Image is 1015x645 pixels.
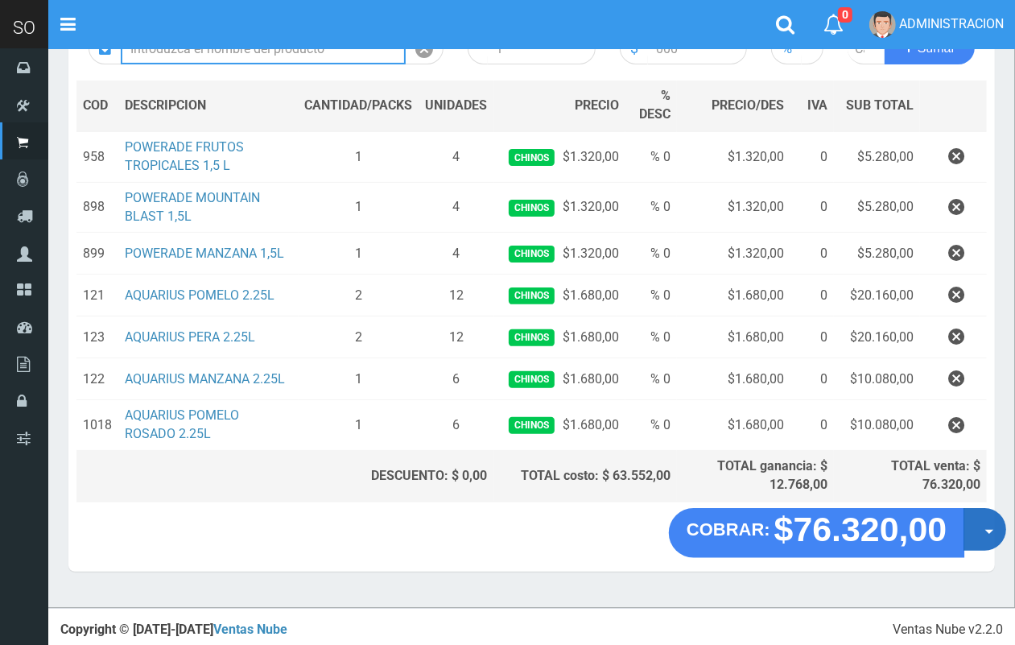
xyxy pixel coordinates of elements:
[148,97,206,113] span: CRIPCION
[834,316,920,358] td: $20.160,00
[125,407,239,441] a: AQUARIUS POMELO ROSADO 2.25L
[76,275,118,316] td: 121
[494,275,625,316] td: $1.680,00
[299,81,419,131] th: CANTIDAD/PACKS
[575,97,619,115] span: PRECIO
[840,457,980,494] div: TOTAL venta: $ 76.320,00
[419,131,494,182] td: 4
[712,97,784,113] span: PRECIO/DES
[677,131,790,182] td: $1.320,00
[419,81,494,131] th: UNIDADES
[869,11,896,38] img: User Image
[299,275,419,316] td: 2
[118,81,299,131] th: DES
[774,511,947,548] strong: $76.320,00
[76,316,118,358] td: 123
[501,467,671,486] div: TOTAL costo: $ 63.552,00
[790,131,834,182] td: 0
[790,400,834,451] td: 0
[625,358,677,400] td: % 0
[299,182,419,233] td: 1
[76,358,118,400] td: 122
[790,316,834,358] td: 0
[677,316,790,358] td: $1.680,00
[419,358,494,400] td: 6
[625,233,677,275] td: % 0
[419,182,494,233] td: 4
[509,329,555,346] span: Chinos
[125,287,274,303] a: AQUARIUS POMELO 2.25L
[509,371,555,388] span: Chinos
[125,371,285,387] a: AQUARIUS MANZANA 2.25L
[494,233,625,275] td: $1.320,00
[299,131,419,182] td: 1
[419,400,494,451] td: 6
[76,182,118,233] td: 898
[509,200,555,217] span: Chinos
[683,457,827,494] div: TOTAL ganancia: $ 12.768,00
[834,358,920,400] td: $10.080,00
[125,190,260,224] a: POWERADE MOUNTAIN BLAST 1,5L
[76,131,118,182] td: 958
[419,233,494,275] td: 4
[677,358,790,400] td: $1.680,00
[834,400,920,451] td: $10.080,00
[790,233,834,275] td: 0
[494,131,625,182] td: $1.320,00
[76,233,118,275] td: 899
[846,97,914,115] span: SUB TOTAL
[625,182,677,233] td: % 0
[625,316,677,358] td: % 0
[494,358,625,400] td: $1.680,00
[213,622,287,637] a: Ventas Nube
[899,16,1004,31] span: ADMINISTRACION
[419,275,494,316] td: 12
[125,329,255,345] a: AQUARIUS PERA 2.25L
[509,287,555,304] span: Chinos
[60,622,287,637] strong: Copyright © [DATE]-[DATE]
[687,519,770,539] strong: COBRAR:
[625,275,677,316] td: % 0
[834,182,920,233] td: $5.280,00
[509,246,555,263] span: Chinos
[299,358,419,400] td: 1
[494,316,625,358] td: $1.680,00
[790,182,834,233] td: 0
[509,417,555,434] span: Chinos
[677,275,790,316] td: $1.680,00
[625,131,677,182] td: % 0
[790,358,834,400] td: 0
[625,400,677,451] td: % 0
[677,182,790,233] td: $1.320,00
[419,316,494,358] td: 12
[494,182,625,233] td: $1.320,00
[76,81,118,131] th: COD
[834,131,920,182] td: $5.280,00
[834,233,920,275] td: $5.280,00
[125,246,284,261] a: POWERADE MANZANA 1,5L
[299,316,419,358] td: 2
[299,400,419,451] td: 1
[76,400,118,451] td: 1018
[299,233,419,275] td: 1
[807,97,827,113] span: IVA
[677,233,790,275] td: $1.320,00
[125,139,244,173] a: POWERADE FRUTOS TROPICALES 1,5 L
[834,275,920,316] td: $20.160,00
[305,467,488,486] div: DESCUENTO: $ 0,00
[677,400,790,451] td: $1.680,00
[790,275,834,316] td: 0
[509,149,555,166] span: Chinos
[669,508,965,558] button: COBRAR: $76.320,00
[893,621,1003,639] div: Ventas Nube v2.2.0
[494,400,625,451] td: $1.680,00
[838,7,852,23] span: 0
